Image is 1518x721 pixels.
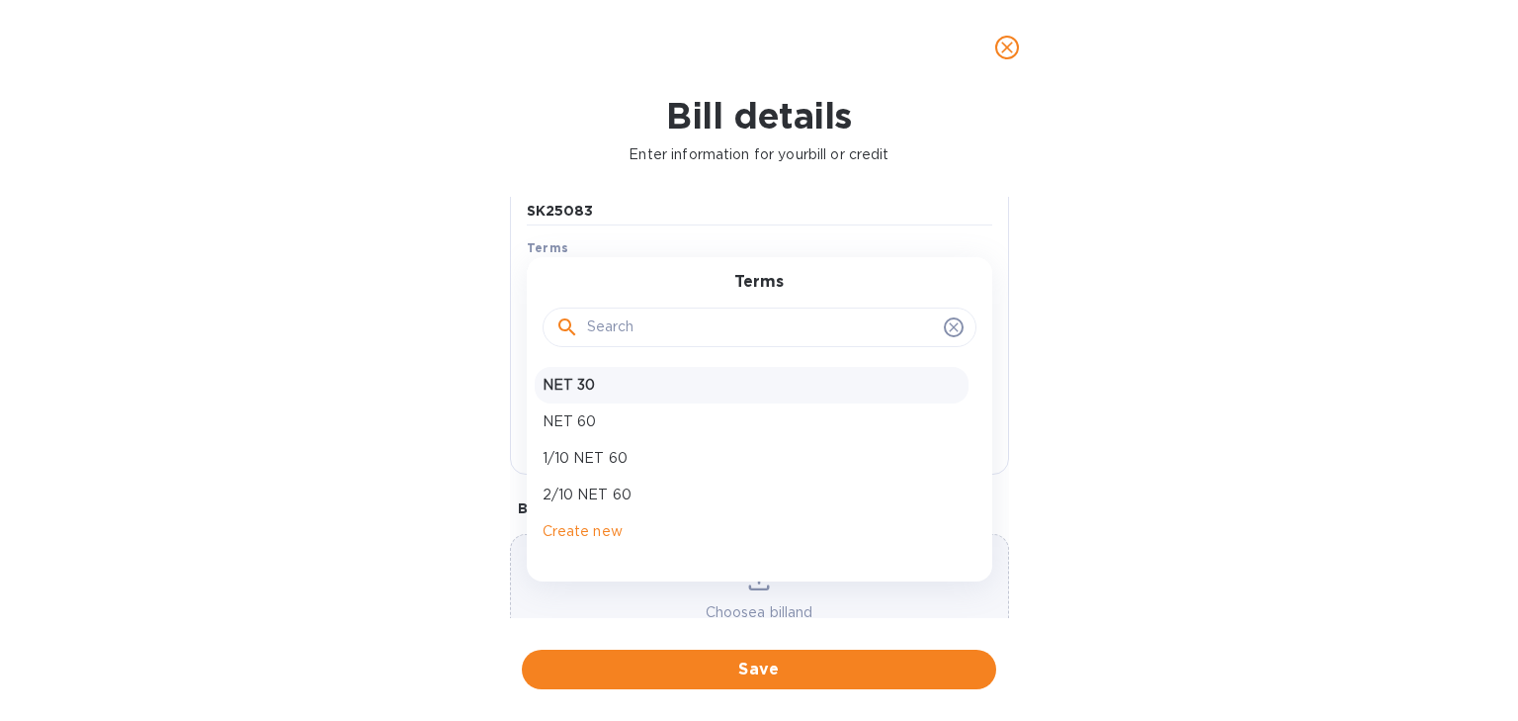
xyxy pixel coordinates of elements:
p: Enter information for your bill or credit [16,144,1502,165]
input: Enter bill number [527,197,992,226]
p: Choose a bill and drag it here [511,602,1008,644]
span: Save [538,658,980,681]
h3: Terms [734,273,784,292]
p: 2/10 NET 60 [543,485,961,505]
button: close [983,24,1031,71]
p: Create new [543,521,961,542]
p: Bill image [518,498,1001,518]
b: Terms [527,240,569,255]
p: NET 30 [543,375,961,396]
p: Select terms [527,262,616,283]
button: Save [522,650,996,689]
h1: Bill details [16,95,1502,136]
input: Search [587,313,936,342]
p: NET 60 [543,411,961,432]
p: 1/10 NET 60 [543,448,961,469]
